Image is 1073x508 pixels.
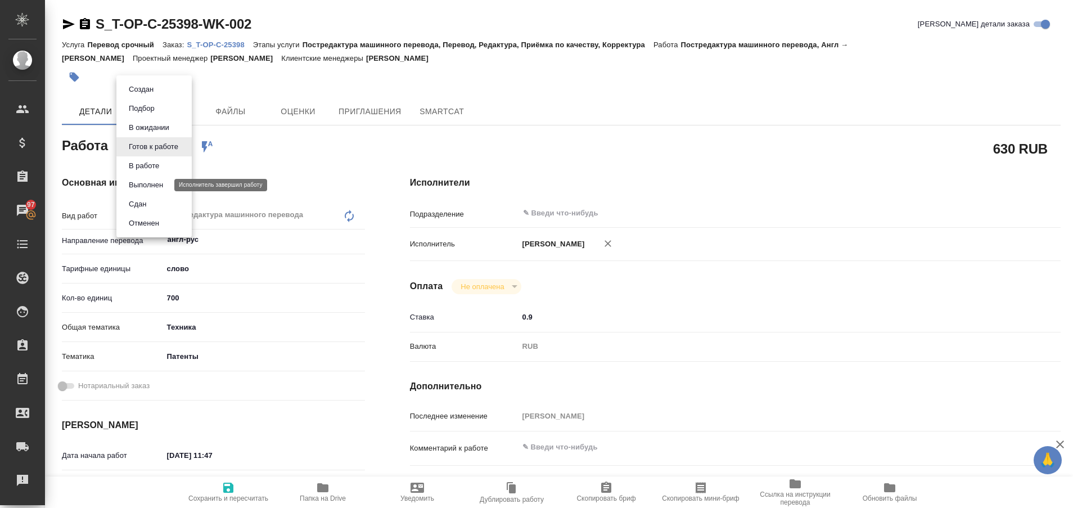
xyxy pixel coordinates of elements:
button: В ожидании [125,122,173,134]
button: В работе [125,160,163,172]
button: Создан [125,83,157,96]
button: Отменен [125,217,163,230]
button: Подбор [125,102,158,115]
button: Сдан [125,198,150,210]
button: Выполнен [125,179,166,191]
button: Готов к работе [125,141,182,153]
